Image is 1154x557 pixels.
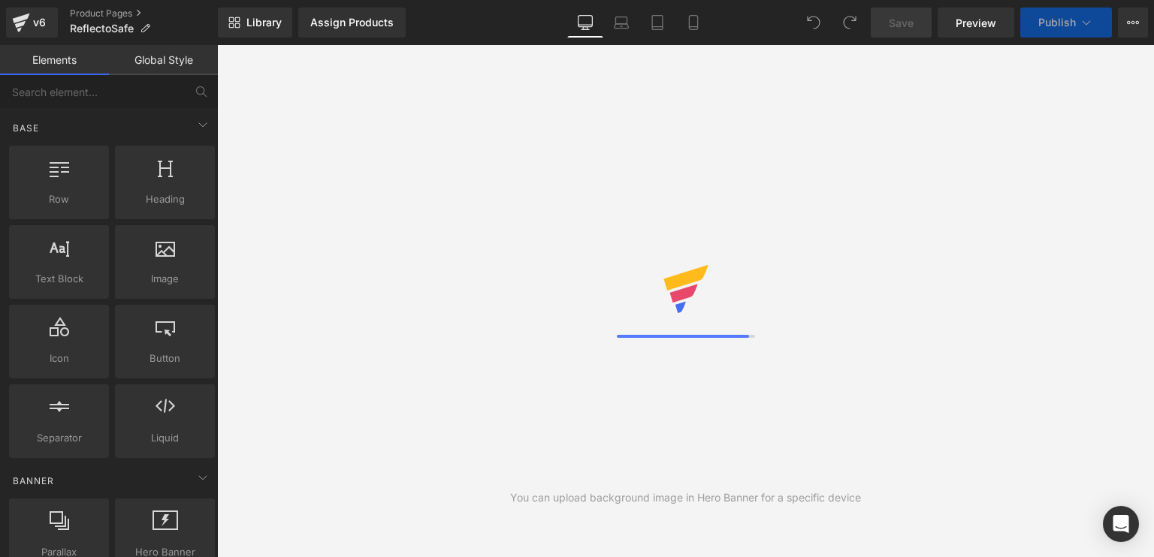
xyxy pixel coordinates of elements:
span: Row [14,191,104,207]
a: Desktop [567,8,603,38]
span: Image [119,271,210,287]
span: Icon [14,351,104,366]
div: v6 [30,13,49,32]
span: Save [889,15,914,31]
a: v6 [6,8,58,38]
a: Preview [938,8,1014,38]
a: New Library [218,8,292,38]
a: Mobile [675,8,711,38]
span: Banner [11,474,56,488]
div: Assign Products [310,17,394,29]
span: Library [246,16,282,29]
button: Undo [799,8,829,38]
span: Preview [956,15,996,31]
a: Product Pages [70,8,218,20]
span: Liquid [119,430,210,446]
span: Heading [119,191,210,207]
div: Open Intercom Messenger [1103,506,1139,542]
span: Base [11,121,41,135]
a: Laptop [603,8,639,38]
a: Global Style [109,45,218,75]
button: Publish [1020,8,1112,38]
a: Tablet [639,8,675,38]
span: Button [119,351,210,366]
button: More [1118,8,1148,38]
div: You can upload background image in Hero Banner for a specific device [510,489,861,506]
button: Redo [835,8,865,38]
span: Publish [1038,17,1076,29]
span: Separator [14,430,104,446]
span: ReflectoSafe [70,23,134,35]
span: Text Block [14,271,104,287]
